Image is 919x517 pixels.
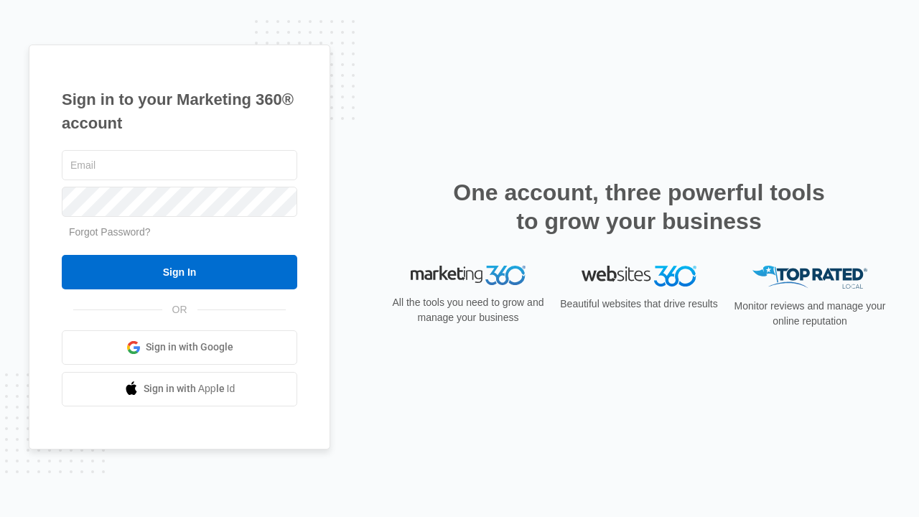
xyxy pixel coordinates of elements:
[62,88,297,135] h1: Sign in to your Marketing 360® account
[62,150,297,180] input: Email
[146,340,233,355] span: Sign in with Google
[559,297,719,312] p: Beautiful websites that drive results
[62,372,297,406] a: Sign in with Apple Id
[69,226,151,238] a: Forgot Password?
[162,302,197,317] span: OR
[411,266,526,286] img: Marketing 360
[62,330,297,365] a: Sign in with Google
[582,266,696,287] img: Websites 360
[729,299,890,329] p: Monitor reviews and manage your online reputation
[144,381,235,396] span: Sign in with Apple Id
[752,266,867,289] img: Top Rated Local
[388,295,549,325] p: All the tools you need to grow and manage your business
[449,178,829,236] h2: One account, three powerful tools to grow your business
[62,255,297,289] input: Sign In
